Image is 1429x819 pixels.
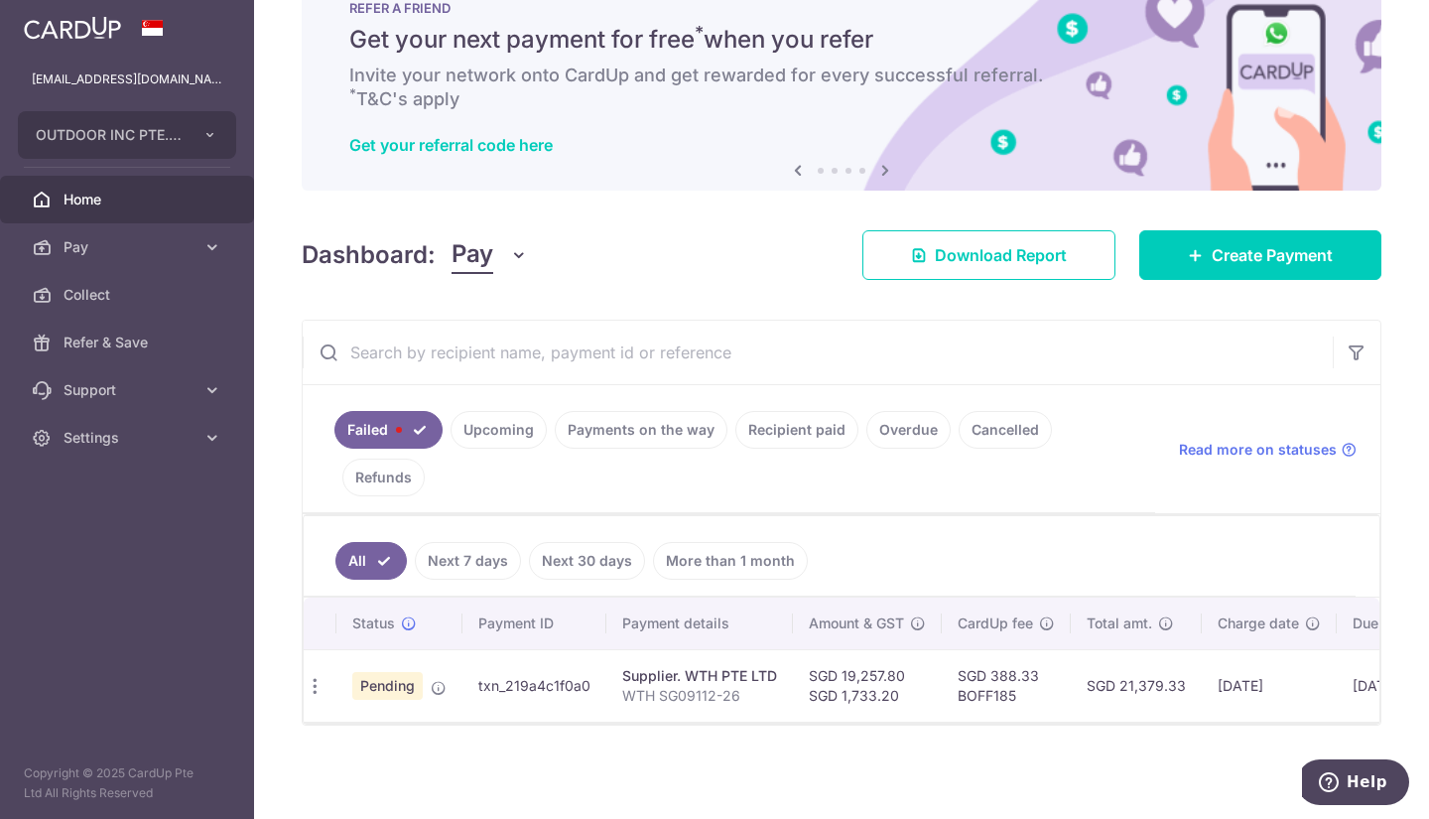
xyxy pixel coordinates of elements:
[342,459,425,496] a: Refunds
[622,686,777,706] p: WTH SG09112-26
[64,380,195,400] span: Support
[36,125,183,145] span: OUTDOOR INC PTE. LTD.
[452,236,493,274] span: Pay
[64,285,195,305] span: Collect
[32,69,222,89] p: [EMAIL_ADDRESS][DOMAIN_NAME]
[959,411,1052,449] a: Cancelled
[1218,614,1299,633] span: Charge date
[349,64,1334,111] h6: Invite your network onto CardUp and get rewarded for every successful referral. T&C's apply
[352,672,423,700] span: Pending
[606,598,793,649] th: Payment details
[64,190,195,209] span: Home
[653,542,808,580] a: More than 1 month
[622,666,777,686] div: Supplier. WTH PTE LTD
[1087,614,1152,633] span: Total amt.
[1302,759,1409,809] iframe: Opens a widget where you can find more information
[942,649,1071,722] td: SGD 388.33 BOFF185
[303,321,1333,384] input: Search by recipient name, payment id or reference
[1071,649,1202,722] td: SGD 21,379.33
[866,411,951,449] a: Overdue
[1179,440,1357,460] a: Read more on statuses
[735,411,858,449] a: Recipient paid
[451,411,547,449] a: Upcoming
[349,135,553,155] a: Get your referral code here
[349,24,1334,56] h5: Get your next payment for free when you refer
[1139,230,1381,280] a: Create Payment
[935,243,1067,267] span: Download Report
[462,598,606,649] th: Payment ID
[64,333,195,352] span: Refer & Save
[793,649,942,722] td: SGD 19,257.80 SGD 1,733.20
[415,542,521,580] a: Next 7 days
[302,237,436,273] h4: Dashboard:
[862,230,1115,280] a: Download Report
[18,111,236,159] button: OUTDOOR INC PTE. LTD.
[1179,440,1337,460] span: Read more on statuses
[335,542,407,580] a: All
[334,411,443,449] a: Failed
[1202,649,1337,722] td: [DATE]
[1353,614,1412,633] span: Due date
[64,428,195,448] span: Settings
[24,16,121,40] img: CardUp
[1212,243,1333,267] span: Create Payment
[958,614,1033,633] span: CardUp fee
[529,542,645,580] a: Next 30 days
[555,411,727,449] a: Payments on the way
[352,614,395,633] span: Status
[452,236,528,274] button: Pay
[462,649,606,722] td: txn_219a4c1f0a0
[64,237,195,257] span: Pay
[809,614,904,633] span: Amount & GST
